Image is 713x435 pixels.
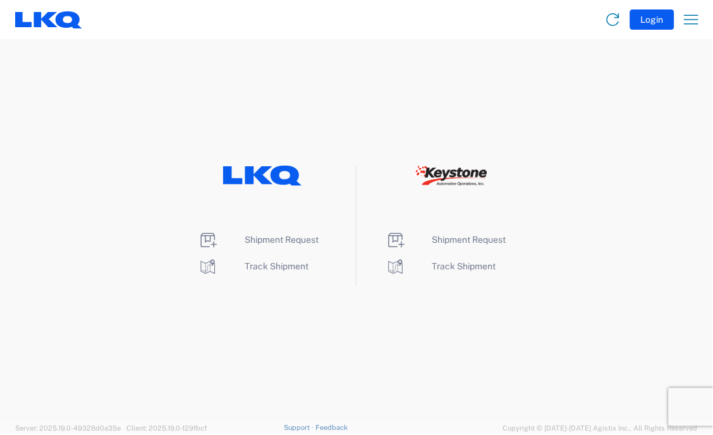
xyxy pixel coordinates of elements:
a: Shipment Request [386,235,506,245]
a: Track Shipment [386,261,496,271]
span: Server: 2025.19.0-49328d0a35e [15,425,121,432]
span: Copyright © [DATE]-[DATE] Agistix Inc., All Rights Reserved [503,423,698,434]
span: Track Shipment [432,261,496,271]
a: Shipment Request [198,235,319,245]
span: Client: 2025.19.0-129fbcf [126,425,207,432]
span: Track Shipment [245,261,308,271]
a: Support [284,424,316,432]
a: Track Shipment [198,261,308,271]
button: Login [630,9,674,30]
span: Shipment Request [245,235,319,245]
a: Feedback [315,424,348,432]
span: Shipment Request [432,235,506,245]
